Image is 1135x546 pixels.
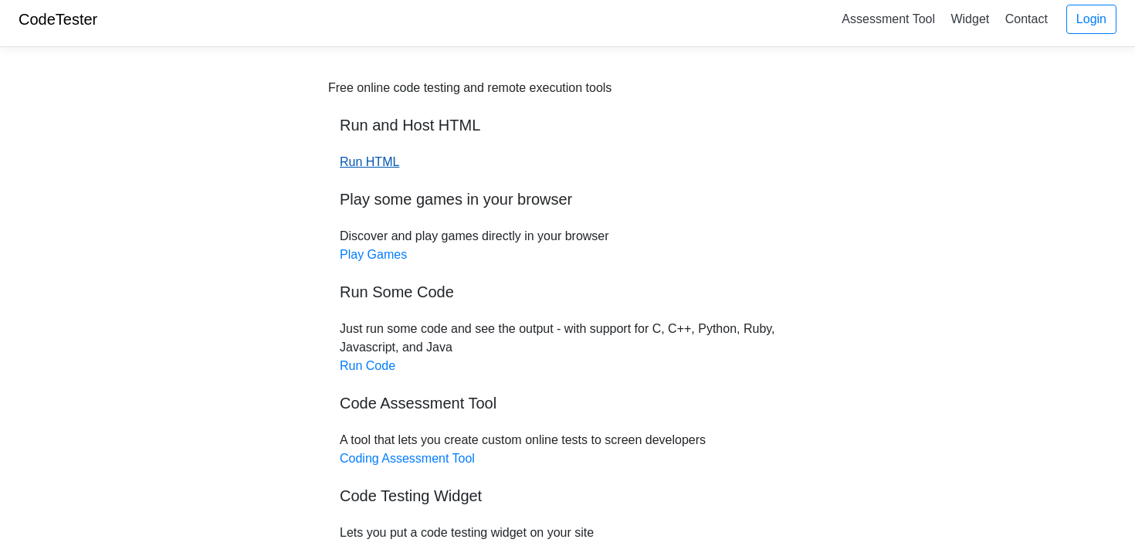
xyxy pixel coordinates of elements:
h5: Play some games in your browser [340,190,795,209]
a: Run HTML [340,155,399,168]
h5: Code Assessment Tool [340,394,795,412]
h5: Run and Host HTML [340,116,795,134]
a: Play Games [340,248,407,261]
a: Login [1066,5,1116,34]
h5: Code Testing Widget [340,487,795,505]
div: Free online code testing and remote execution tools [328,79,612,97]
a: CodeTester [19,11,97,28]
a: Widget [944,6,995,32]
h5: Run Some Code [340,283,795,301]
a: Run Code [340,359,395,372]
a: Coding Assessment Tool [340,452,475,465]
a: Assessment Tool [835,6,941,32]
a: Contact [999,6,1054,32]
